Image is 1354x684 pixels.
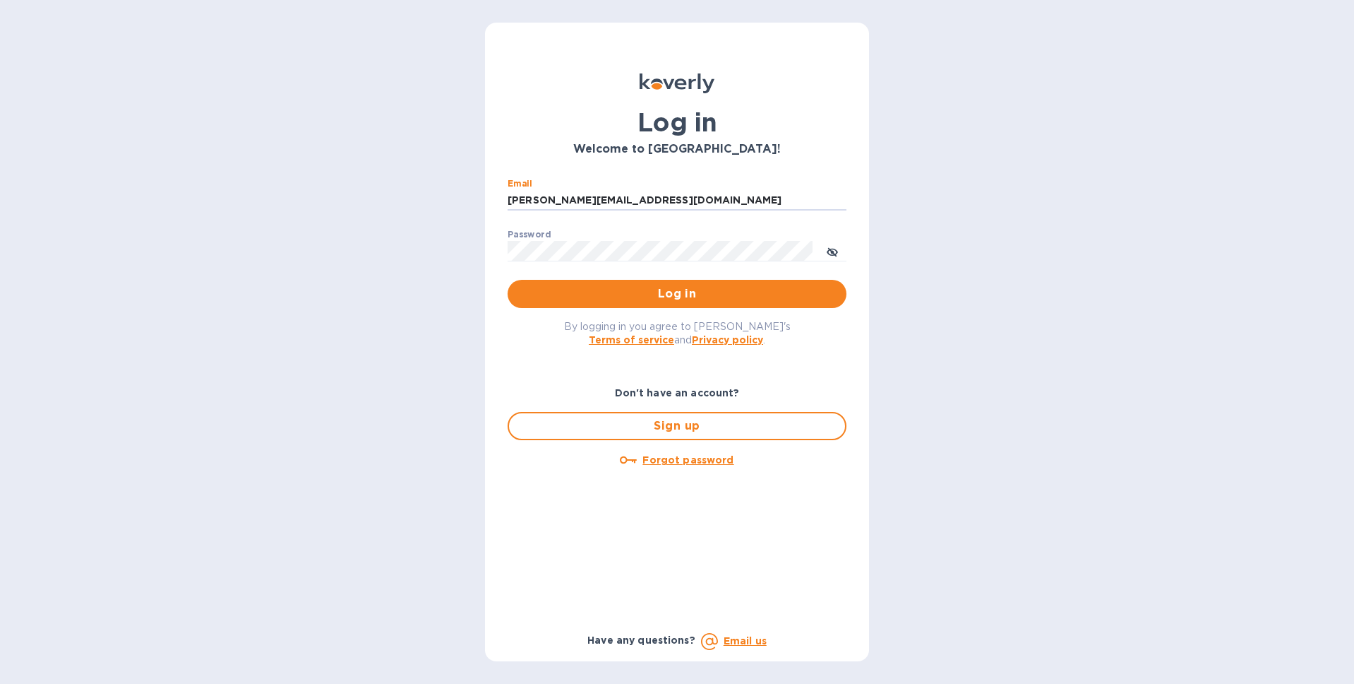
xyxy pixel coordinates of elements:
button: Log in [508,280,846,308]
h1: Log in [508,107,846,137]
input: Enter email address [508,190,846,211]
u: Forgot password [642,454,733,466]
b: Don't have an account? [615,387,740,399]
span: Log in [519,285,835,302]
img: Koverly [640,73,714,93]
a: Terms of service [589,334,674,346]
button: Sign up [508,412,846,440]
button: toggle password visibility [818,237,846,265]
a: Privacy policy [692,334,763,346]
span: Sign up [520,418,834,435]
span: By logging in you agree to [PERSON_NAME]'s and . [564,321,791,346]
label: Email [508,179,532,188]
b: Have any questions? [587,635,695,646]
a: Email us [724,635,767,647]
label: Password [508,230,551,239]
h3: Welcome to [GEOGRAPHIC_DATA]! [508,143,846,156]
